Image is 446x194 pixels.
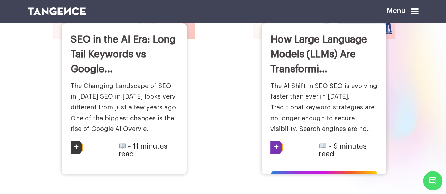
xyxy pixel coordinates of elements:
img: 📖 [319,142,326,149]
span: Chat Widget [423,171,442,190]
a: The AI Shift in SEO SEO is evolving faster than ever in [DATE]. Traditional keyword strategies ar... [270,83,377,132]
a: The Changing Landscape of SEO in [DATE] SEO in [DATE] looks very different from just a few years ... [71,83,178,132]
a: SEO in the AI Era: Long Tail Keywords vs Google... [71,35,176,74]
span: ~ [128,143,131,150]
a: How Large Language Models (LLMs) Are Transformi... [270,35,367,74]
img: logo SVG [28,7,86,15]
img: 📖 [119,142,126,149]
span: 11 [133,143,139,150]
span: 9 [334,143,338,150]
span: ~ [329,143,332,150]
span: minutes read [319,143,367,158]
span: minutes read [118,143,168,158]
